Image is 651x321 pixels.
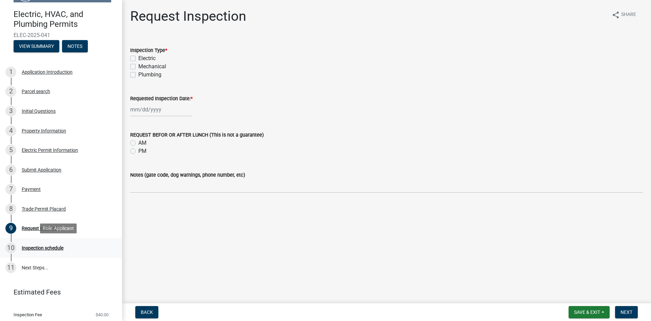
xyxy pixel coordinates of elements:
[569,306,610,318] button: Save & Exit
[5,145,16,156] div: 5
[138,71,161,79] label: Plumbing
[141,309,153,315] span: Back
[14,10,117,29] h4: Electric, HVAC, and Plumbing Permits
[5,125,16,136] div: 4
[22,246,63,250] div: Inspection schedule
[138,147,146,155] label: PM
[22,167,61,172] div: Submit Application
[574,309,600,315] span: Save & Exit
[22,128,66,133] div: Property Information
[621,11,636,19] span: Share
[5,243,16,253] div: 10
[612,11,620,19] i: share
[130,173,245,178] label: Notes (gate code, dog warnings, phone number, etc)
[22,70,73,74] div: Application Introduction
[22,207,66,211] div: Trade Permit Placard
[5,67,16,77] div: 1
[130,133,264,138] label: REQUEST BEFOR OR AFTER LUNCH (This is not a guarantee)
[14,313,42,317] span: Inspection Fee
[22,148,78,153] div: Electric Permit Information
[5,203,16,214] div: 8
[96,313,108,317] span: $40.00
[5,106,16,117] div: 3
[138,139,146,147] label: AM
[138,54,156,63] label: Electric
[135,306,158,318] button: Back
[620,309,632,315] span: Next
[130,96,193,101] label: Requested Inspection Date:
[5,285,111,299] a: Estimated Fees
[22,187,41,192] div: Payment
[40,224,77,233] div: Role: Applicant
[130,48,167,53] label: Inspection Type
[5,86,16,97] div: 2
[130,103,192,117] input: mm/dd/yyyy
[5,223,16,234] div: 9
[14,40,59,52] button: View Summary
[606,8,642,21] button: shareShare
[130,8,246,24] h1: Request Inspection
[5,184,16,195] div: 7
[22,226,62,231] div: Request Inspection
[14,44,59,49] wm-modal-confirm: Summary
[5,262,16,273] div: 11
[138,63,166,71] label: Mechanical
[62,44,88,49] wm-modal-confirm: Notes
[22,89,50,94] div: Parcel search
[5,164,16,175] div: 6
[14,32,108,38] span: ELEC-2025-041
[615,306,638,318] button: Next
[62,40,88,52] button: Notes
[22,109,56,113] div: Initial Questions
